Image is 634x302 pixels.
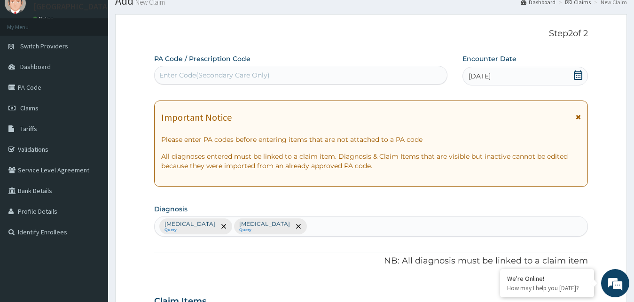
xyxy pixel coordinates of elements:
[20,124,37,133] span: Tariffs
[161,112,232,123] h1: Important Notice
[154,204,188,214] label: Diagnosis
[20,62,51,71] span: Dashboard
[239,228,290,232] small: Query
[33,2,110,11] p: [GEOGRAPHIC_DATA]
[154,255,588,267] p: NB: All diagnosis must be linked to a claim item
[154,5,177,27] div: Minimize live chat window
[20,104,39,112] span: Claims
[164,220,215,228] p: [MEDICAL_DATA]
[469,71,491,81] span: [DATE]
[33,15,55,22] a: Online
[159,70,270,80] div: Enter Code(Secondary Care Only)
[55,91,130,186] span: We're online!
[5,202,179,235] textarea: Type your message and hit 'Enter'
[161,152,581,170] p: All diagnoses entered must be linked to a claim item. Diagnosis & Claim Items that are visible bu...
[49,53,158,65] div: Chat with us now
[507,284,587,292] p: How may I help you today?
[161,135,581,144] p: Please enter PA codes before entering items that are not attached to a PA code
[294,222,303,231] span: remove selection option
[154,54,250,63] label: PA Code / Prescription Code
[462,54,517,63] label: Encounter Date
[239,220,290,228] p: [MEDICAL_DATA]
[507,274,587,283] div: We're Online!
[219,222,228,231] span: remove selection option
[17,47,38,70] img: d_794563401_company_1708531726252_794563401
[154,29,588,39] p: Step 2 of 2
[20,42,68,50] span: Switch Providers
[164,228,215,232] small: Query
